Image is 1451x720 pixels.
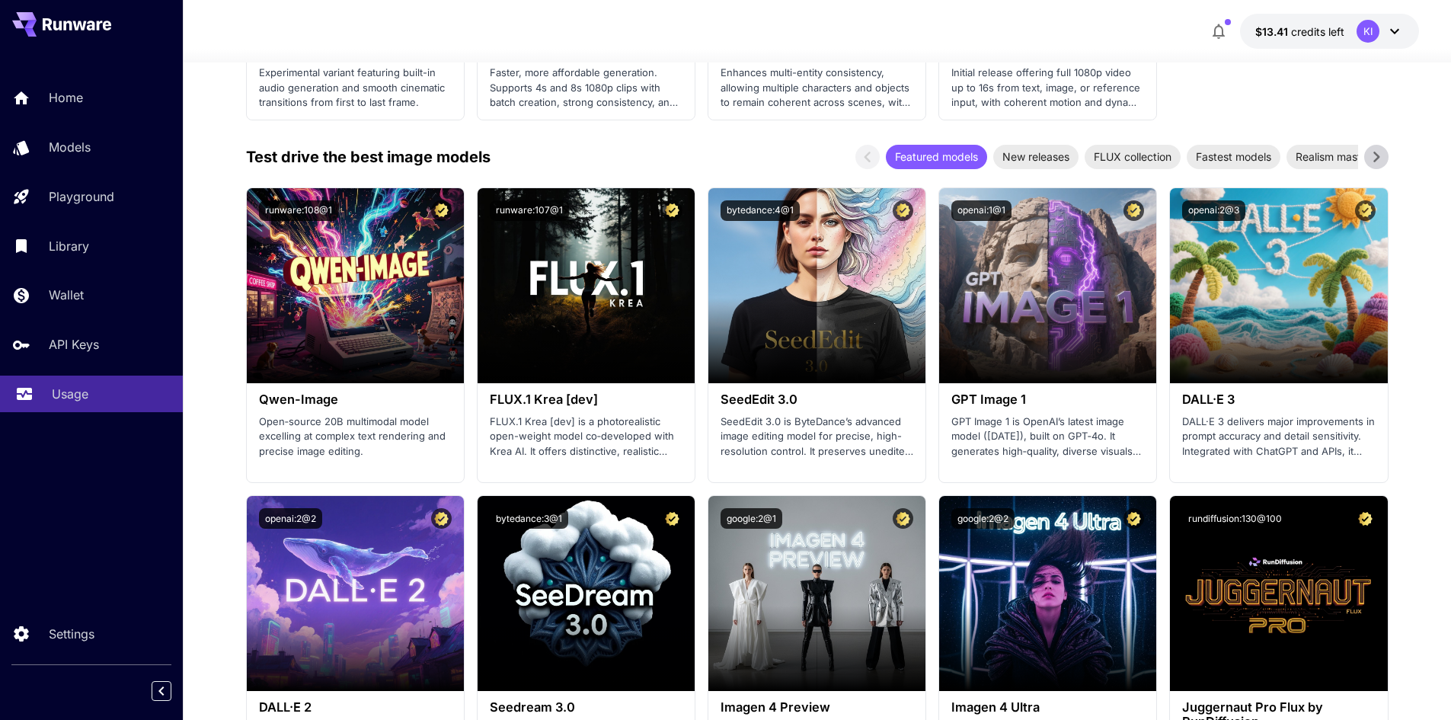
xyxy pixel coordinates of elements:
h3: DALL·E 2 [259,700,452,715]
button: Certified Model – Vetted for best performance and includes a commercial license. [1123,200,1144,221]
img: alt [1170,188,1387,383]
button: Certified Model – Vetted for best performance and includes a commercial license. [431,200,452,221]
p: Home [49,88,83,107]
div: FLUX collection [1085,145,1181,169]
p: FLUX.1 Krea [dev] is a photorealistic open-weight model co‑developed with Krea AI. It offers dist... [490,414,682,459]
span: Featured models [886,149,987,165]
img: alt [247,496,464,691]
button: Certified Model – Vetted for best performance and includes a commercial license. [893,508,913,529]
button: Certified Model – Vetted for best performance and includes a commercial license. [431,508,452,529]
h3: Imagen 4 Preview [721,700,913,715]
p: Faster, more affordable generation. Supports 4s and 8s 1080p clips with batch creation, strong co... [490,66,682,110]
img: alt [247,188,464,383]
img: alt [1170,496,1387,691]
p: Settings [49,625,94,643]
button: Certified Model – Vetted for best performance and includes a commercial license. [662,200,682,221]
button: $13.40854KI [1240,14,1419,49]
button: bytedance:4@1 [721,200,800,221]
div: New releases [993,145,1079,169]
h3: Imagen 4 Ultra [951,700,1144,715]
p: Open‑source 20B multimodal model excelling at complex text rendering and precise image editing. [259,414,452,459]
p: DALL·E 3 delivers major improvements in prompt accuracy and detail sensitivity. Integrated with C... [1182,414,1375,459]
button: google:2@1 [721,508,782,529]
div: Fastest models [1187,145,1280,169]
div: $13.40854 [1255,24,1344,40]
p: GPT Image 1 is OpenAI’s latest image model ([DATE]), built on GPT‑4o. It generates high‑quality, ... [951,414,1144,459]
p: API Keys [49,335,99,354]
button: Certified Model – Vetted for best performance and includes a commercial license. [1123,508,1144,529]
h3: FLUX.1 Krea [dev] [490,392,682,407]
img: alt [478,188,695,383]
button: runware:107@1 [490,200,569,221]
p: Test drive the best image models [246,146,491,168]
img: alt [708,188,925,383]
button: rundiffusion:130@100 [1182,508,1288,529]
img: alt [478,496,695,691]
img: alt [708,496,925,691]
button: Certified Model – Vetted for best performance and includes a commercial license. [893,200,913,221]
button: Certified Model – Vetted for best performance and includes a commercial license. [662,508,682,529]
h3: SeedEdit 3.0 [721,392,913,407]
button: runware:108@1 [259,200,338,221]
h3: Seedream 3.0 [490,700,682,715]
img: alt [939,188,1156,383]
p: Library [49,237,89,255]
span: FLUX collection [1085,149,1181,165]
button: openai:2@2 [259,508,322,529]
div: KI [1357,20,1379,43]
p: Experimental variant featuring built-in audio generation and smooth cinematic transitions from fi... [259,66,452,110]
p: SeedEdit 3.0 is ByteDance’s advanced image editing model for precise, high-resolution control. It... [721,414,913,459]
p: Initial release offering full 1080p video up to 16s from text, image, or reference input, with co... [951,66,1144,110]
h3: Qwen-Image [259,392,452,407]
span: Fastest models [1187,149,1280,165]
span: credits left [1291,25,1344,38]
button: openai:2@3 [1182,200,1245,221]
p: Playground [49,187,114,206]
h3: GPT Image 1 [951,392,1144,407]
span: Realism masters [1286,149,1385,165]
button: Collapse sidebar [152,681,171,701]
span: New releases [993,149,1079,165]
img: alt [939,496,1156,691]
div: Featured models [886,145,987,169]
div: Realism masters [1286,145,1385,169]
p: Enhances multi-entity consistency, allowing multiple characters and objects to remain coherent ac... [721,66,913,110]
button: google:2@2 [951,508,1015,529]
span: $13.41 [1255,25,1291,38]
button: Certified Model – Vetted for best performance and includes a commercial license. [1355,200,1376,221]
h3: DALL·E 3 [1182,392,1375,407]
button: openai:1@1 [951,200,1012,221]
button: Certified Model – Vetted for best performance and includes a commercial license. [1355,508,1376,529]
p: Usage [52,385,88,403]
p: Models [49,138,91,156]
p: Wallet [49,286,84,304]
button: bytedance:3@1 [490,508,568,529]
div: Collapse sidebar [163,677,183,705]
